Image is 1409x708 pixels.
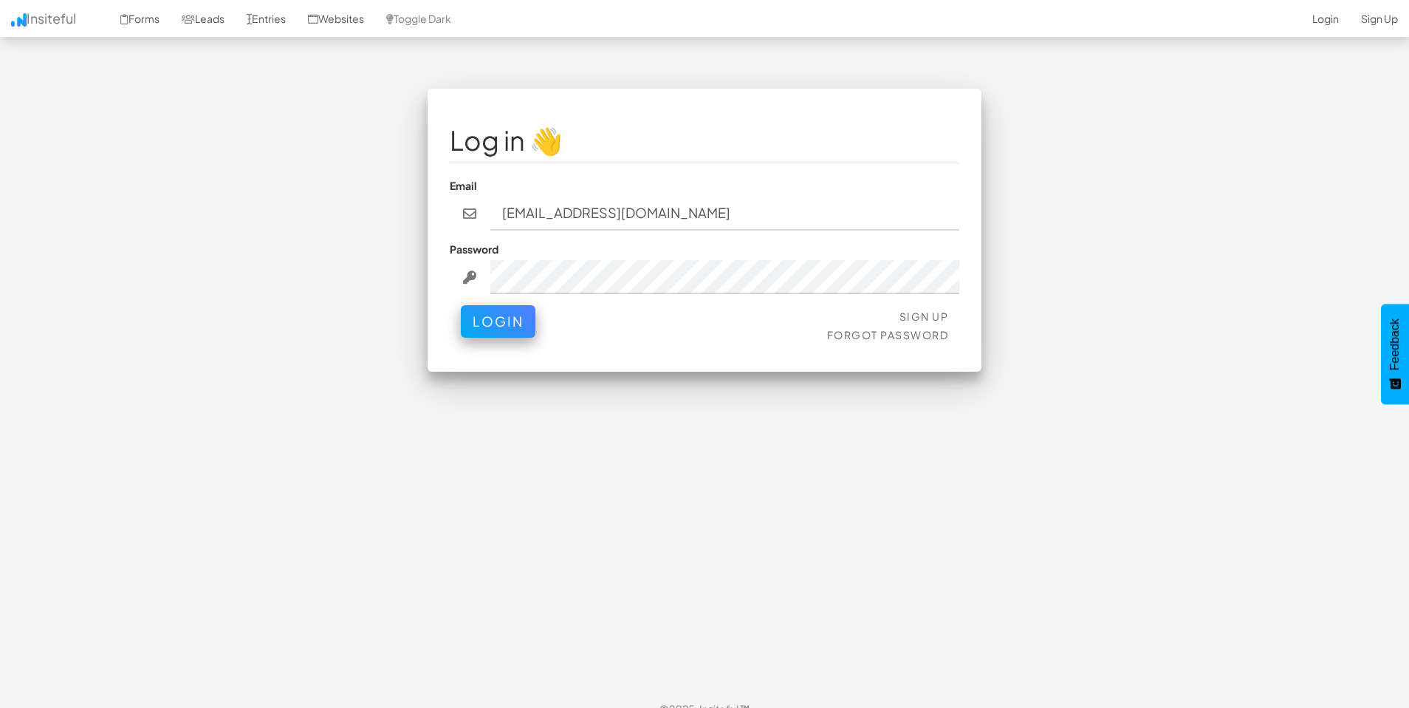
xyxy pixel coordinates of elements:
[11,13,27,27] img: icon.png
[450,242,498,256] label: Password
[450,178,477,193] label: Email
[450,126,959,155] h1: Log in 👋
[1388,319,1402,370] span: Feedback
[1381,304,1409,404] button: Feedback - Show survey
[490,197,960,231] input: john@doe.com
[899,310,949,323] a: Sign Up
[461,305,535,338] button: Login
[827,328,949,341] a: Forgot Password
